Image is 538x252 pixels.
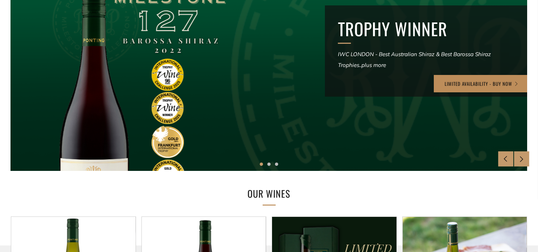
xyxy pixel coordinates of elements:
a: LIMITED AVAILABILITY - BUY NOW [434,75,530,92]
h2: TROPHY WINNER [338,18,514,39]
h2: OUR WINES [150,186,389,201]
em: IWC LONDON - Best Australian Shiraz & Best Barossa Shiraz Trophies..plus more [338,51,491,68]
button: 2 [267,163,271,166]
button: 1 [260,163,263,166]
button: 3 [275,163,278,166]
